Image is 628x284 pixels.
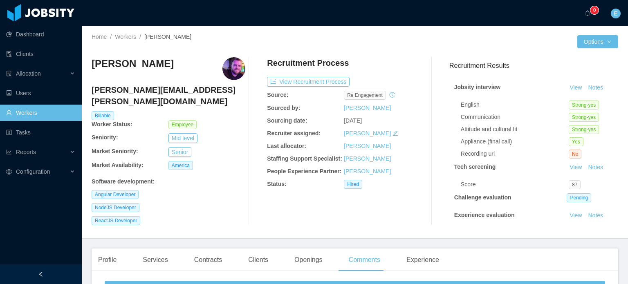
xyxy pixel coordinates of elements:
[461,113,569,121] div: Communication
[267,155,342,162] b: Staffing Support Specialist:
[288,248,329,271] div: Openings
[344,105,391,111] a: [PERSON_NAME]
[461,101,569,109] div: English
[344,155,391,162] a: [PERSON_NAME]
[168,147,191,157] button: Senior
[267,105,300,111] b: Sourced by:
[267,77,350,87] button: icon: exportView Recruitment Process
[92,203,139,212] span: NodeJS Developer
[567,212,585,219] a: View
[139,34,141,40] span: /
[344,143,391,149] a: [PERSON_NAME]
[454,163,496,170] strong: Tech screening
[267,168,341,174] b: People Experience Partner:
[461,125,569,134] div: Attitude and cultural fit
[461,150,569,158] div: Recording url
[567,164,585,170] a: View
[92,216,140,225] span: ReactJS Developer
[569,180,581,189] span: 87
[590,6,599,14] sup: 0
[16,168,50,175] span: Configuration
[242,248,275,271] div: Clients
[6,85,75,101] a: icon: robotUsers
[6,124,75,141] a: icon: profileTasks
[136,248,174,271] div: Services
[267,130,321,136] b: Recruiter assigned:
[92,121,132,127] b: Worker Status:
[6,26,75,42] a: icon: pie-chartDashboard
[342,248,387,271] div: Comments
[144,34,191,40] span: [PERSON_NAME]
[577,35,618,48] button: Optionsicon: down
[16,149,36,155] span: Reports
[449,60,618,71] h3: Recruitment Results
[6,71,12,76] i: icon: solution
[6,105,75,121] a: icon: userWorkers
[92,162,144,168] b: Market Availability:
[92,111,114,120] span: Billable
[222,57,245,80] img: cd8b4ce9-3399-4cde-955b-c347e987c4dd_664ce4895a021-400w.png
[569,150,581,159] span: No
[389,92,395,98] i: icon: history
[585,83,606,93] button: Notes
[461,137,569,146] div: Appliance (final call)
[614,9,617,18] span: E
[392,130,398,136] i: icon: edit
[92,248,123,271] div: Profile
[92,134,118,141] b: Seniority:
[168,120,197,129] span: Employee
[188,248,229,271] div: Contracts
[569,113,599,122] span: Strong-yes
[267,181,286,187] b: Status:
[344,180,362,189] span: Hired
[454,84,501,90] strong: Jobsity interview
[168,161,193,170] span: America
[569,137,583,146] span: Yes
[400,248,446,271] div: Experience
[92,34,107,40] a: Home
[569,125,599,134] span: Strong-yes
[567,84,585,91] a: View
[92,190,139,199] span: Angular Developer
[92,57,174,70] h3: [PERSON_NAME]
[6,149,12,155] i: icon: line-chart
[267,117,307,124] b: Sourcing date:
[344,168,391,174] a: [PERSON_NAME]
[454,212,515,218] strong: Experience evaluation
[267,92,288,98] b: Source:
[267,78,350,85] a: icon: exportView Recruitment Process
[267,57,349,69] h4: Recruitment Process
[585,211,606,221] button: Notes
[569,101,599,110] span: Strong-yes
[92,178,155,185] b: Software development :
[6,46,75,62] a: icon: auditClients
[567,193,591,202] span: Pending
[454,194,511,201] strong: Challenge evaluation
[6,169,12,174] i: icon: setting
[92,148,138,154] b: Market Seniority:
[585,163,606,172] button: Notes
[344,130,391,136] a: [PERSON_NAME]
[267,143,306,149] b: Last allocator:
[115,34,136,40] a: Workers
[92,84,245,107] h4: [PERSON_NAME][EMAIL_ADDRESS][PERSON_NAME][DOMAIN_NAME]
[16,70,41,77] span: Allocation
[110,34,112,40] span: /
[461,180,569,189] div: Score
[344,117,362,124] span: [DATE]
[168,133,197,143] button: Mid level
[344,91,386,100] span: re engagement
[585,10,590,16] i: icon: bell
